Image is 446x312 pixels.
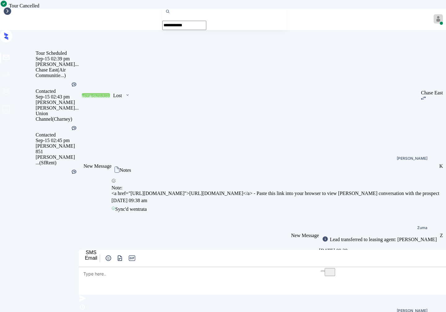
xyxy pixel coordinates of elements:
[36,100,79,111] div: [PERSON_NAME] [PERSON_NAME]...
[113,93,122,98] div: Lost
[82,93,110,98] div: Tour Scheduled
[111,196,439,205] div: [DATE] 09:38 am
[434,14,443,24] img: avatar
[85,250,97,255] div: SMS
[421,90,443,96] div: Chase East
[120,167,131,173] div: Notes
[79,303,86,311] img: icon-zuma
[319,246,440,255] div: [DATE] 09:38 am
[71,169,77,175] img: Kelsey was silent
[397,157,427,160] div: [PERSON_NAME]
[36,67,79,78] div: Chase East (Air Communitie...)
[116,254,124,262] img: icon-zuma
[36,62,79,67] div: [PERSON_NAME]...
[111,185,439,191] div: Note:
[2,105,11,116] span: profile
[328,237,437,242] div: Lead transferred to leasing agent: [PERSON_NAME]
[71,125,77,132] div: Kelsey was silent
[71,81,77,89] div: Kelsey was silent
[36,50,79,56] div: Tour Scheduled
[3,17,15,22] div: Inbox
[71,81,77,88] img: Kelsey was silent
[79,295,86,302] img: icon-zuma
[440,233,443,238] div: Z
[111,205,439,214] div: Sync'd w entrata
[36,138,79,143] div: Sep-15 02:45 pm
[322,236,328,242] img: icon-zuma
[439,163,443,169] div: K
[85,255,97,261] div: Email
[421,96,426,100] img: icon-zuma
[125,92,130,98] img: icon-zuma
[84,163,111,169] span: New Message
[71,125,77,131] img: Kelsey was silent
[71,169,77,176] div: Kelsey was silent
[36,56,79,62] div: Sep-15 02:39 pm
[111,191,439,196] div: <a href="[URL][DOMAIN_NAME]">[URL][DOMAIN_NAME]</a> - Paste this link into your browser to view [...
[36,149,79,166] div: 851 [PERSON_NAME] ... (SfRent)
[105,254,112,262] img: icon-zuma
[36,89,79,94] div: Contacted
[111,179,116,183] img: icon-zuma
[115,167,120,173] img: icon-zuma
[36,94,79,100] div: Sep-15 02:43 pm
[36,132,79,138] div: Contacted
[36,143,79,149] div: [PERSON_NAME]
[291,233,319,238] span: New Message
[36,111,79,122] div: Union Channel (Charney)
[165,9,170,14] img: icon-zuma
[417,226,427,230] div: Zuma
